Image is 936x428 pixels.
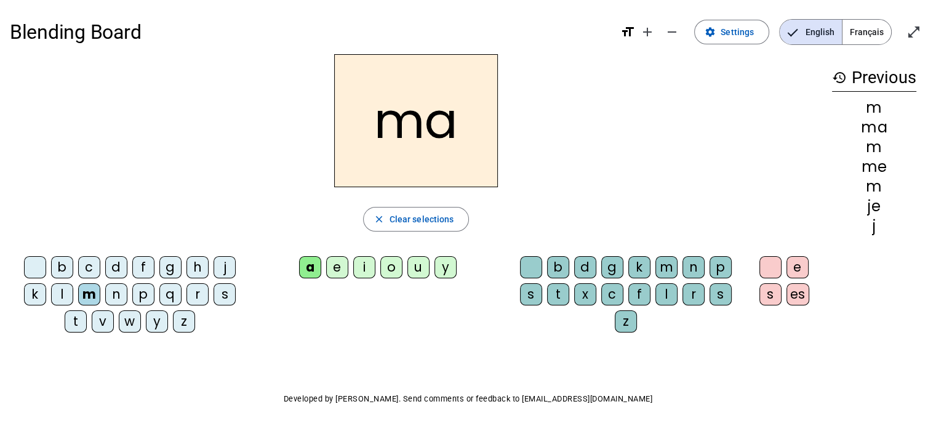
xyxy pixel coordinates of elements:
div: n [682,256,705,278]
div: h [186,256,209,278]
button: Increase font size [635,20,660,44]
h2: ma [334,54,498,187]
div: c [78,256,100,278]
div: ma [832,120,916,135]
div: k [628,256,650,278]
div: q [159,283,182,305]
div: g [601,256,623,278]
div: t [65,310,87,333]
div: c [601,283,623,305]
span: Clear selections [390,212,454,227]
div: o [380,256,402,278]
div: s [214,283,236,305]
div: y [146,310,168,333]
div: v [92,310,114,333]
div: j [214,256,236,278]
div: w [119,310,141,333]
div: l [51,283,73,305]
div: es [786,283,809,305]
mat-icon: close [374,214,385,225]
mat-button-toggle-group: Language selection [779,19,892,45]
div: s [520,283,542,305]
mat-icon: settings [705,26,716,38]
div: r [682,283,705,305]
div: y [434,256,457,278]
div: e [326,256,348,278]
mat-icon: history [832,70,847,85]
div: d [574,256,596,278]
div: t [547,283,569,305]
div: me [832,159,916,174]
div: je [832,199,916,214]
div: l [655,283,678,305]
div: p [710,256,732,278]
button: Clear selections [363,207,470,232]
div: s [710,283,732,305]
div: g [159,256,182,278]
div: s [759,283,782,305]
div: a [299,256,321,278]
div: m [655,256,678,278]
div: m [78,283,100,305]
div: p [132,283,154,305]
button: Decrease font size [660,20,684,44]
div: d [105,256,127,278]
div: b [51,256,73,278]
div: m [832,100,916,115]
div: n [105,283,127,305]
div: m [832,179,916,194]
span: Settings [721,25,754,39]
span: Français [842,20,891,44]
p: Developed by [PERSON_NAME]. Send comments or feedback to [EMAIL_ADDRESS][DOMAIN_NAME] [10,392,926,406]
div: k [24,283,46,305]
div: u [407,256,430,278]
div: f [132,256,154,278]
div: z [173,310,195,333]
h3: Previous [832,64,916,92]
div: z [615,310,637,333]
div: i [353,256,375,278]
div: m [832,140,916,155]
div: r [186,283,209,305]
div: e [786,256,809,278]
mat-icon: format_size [620,25,635,39]
span: English [780,20,842,44]
div: x [574,283,596,305]
div: f [628,283,650,305]
h1: Blending Board [10,12,610,52]
mat-icon: add [640,25,655,39]
mat-icon: open_in_full [906,25,921,39]
div: b [547,256,569,278]
button: Settings [694,20,769,44]
button: Enter full screen [902,20,926,44]
mat-icon: remove [665,25,679,39]
div: j [832,219,916,233]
